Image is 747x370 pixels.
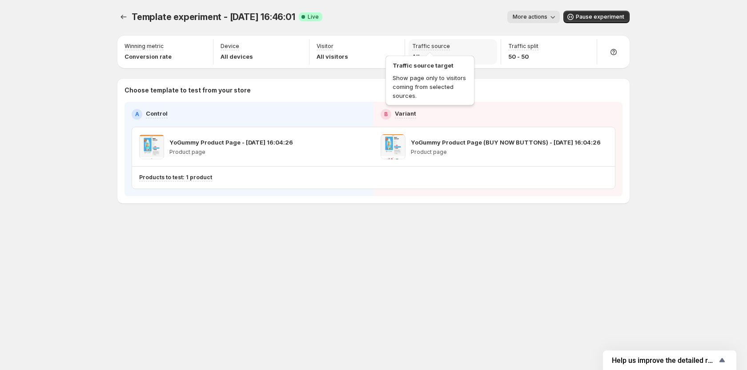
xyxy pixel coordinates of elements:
[317,52,348,61] p: All visitors
[576,13,624,20] span: Pause experiment
[124,43,164,50] p: Winning metric
[308,13,319,20] span: Live
[221,52,253,61] p: All devices
[221,43,239,50] p: Device
[411,138,601,147] p: YoGummy Product Page (BUY NOW BUTTONS) - [DATE] 16:04:26
[395,109,416,118] p: Variant
[146,109,168,118] p: Control
[139,134,164,159] img: YoGummy Product Page - Aug 19, 16:04:26
[612,355,727,366] button: Show survey - Help us improve the detailed report for A/B campaigns
[508,52,538,61] p: 50 - 50
[317,43,333,50] p: Visitor
[612,356,717,365] span: Help us improve the detailed report for A/B campaigns
[124,52,172,61] p: Conversion rate
[132,12,295,22] span: Template experiment - [DATE] 16:46:01
[169,138,293,147] p: YoGummy Product Page - [DATE] 16:04:26
[384,111,388,118] h2: B
[124,86,622,95] p: Choose template to test from your store
[563,11,630,23] button: Pause experiment
[169,149,293,156] p: Product page
[508,43,538,50] p: Traffic split
[117,11,130,23] button: Experiments
[412,43,450,50] p: Traffic source
[381,134,406,159] img: YoGummy Product Page (BUY NOW BUTTONS) - Aug 19, 16:04:26
[513,13,547,20] span: More actions
[139,174,212,181] p: Products to test: 1 product
[135,111,139,118] h2: A
[507,11,560,23] button: More actions
[411,149,601,156] p: Product page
